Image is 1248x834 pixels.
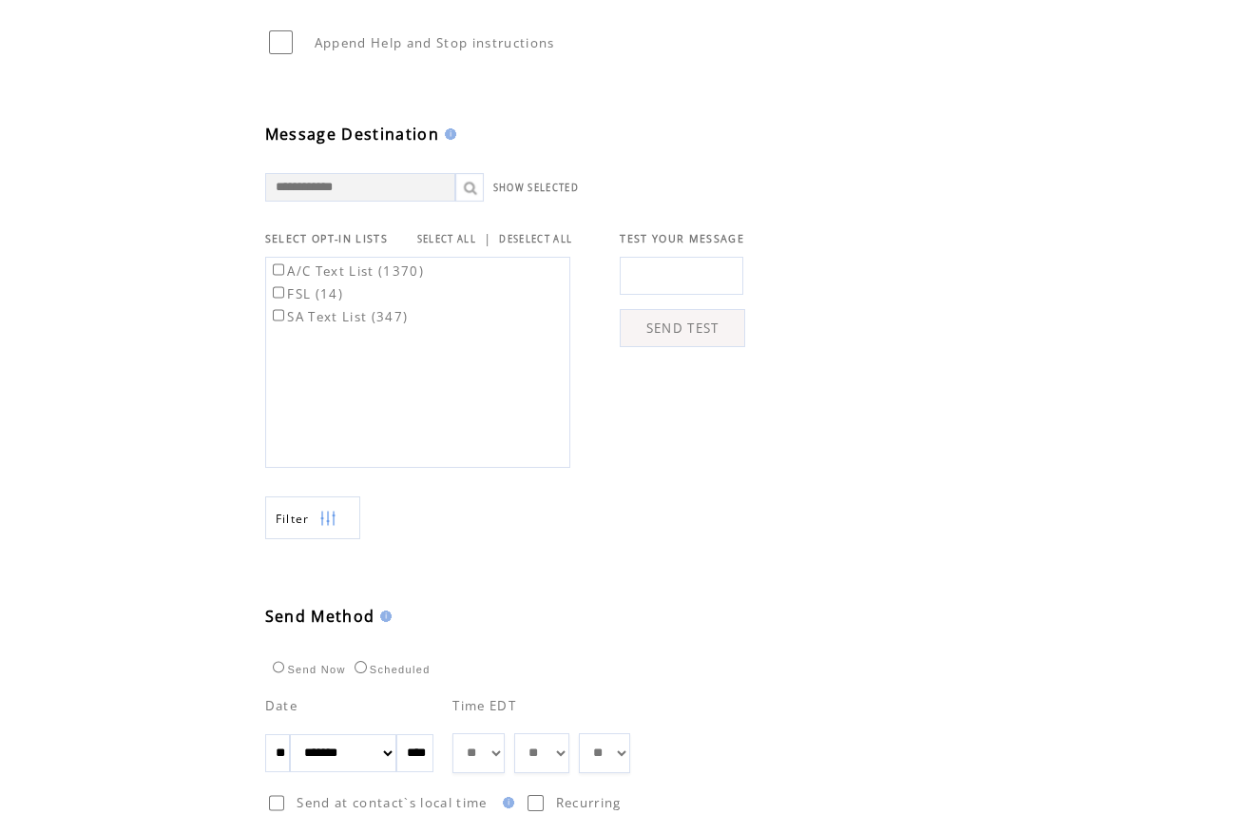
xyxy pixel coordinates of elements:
span: Date [265,697,298,714]
img: filters.png [319,497,336,540]
img: help.gif [374,611,392,622]
span: SELECT OPT-IN LISTS [265,232,388,245]
span: | [484,230,491,247]
img: help.gif [497,797,514,808]
label: Send Now [268,664,346,675]
span: Append Help and Stop instructions [315,34,555,51]
a: SELECT ALL [417,233,476,245]
span: Send Method [265,606,375,627]
input: Send Now [273,661,285,673]
a: SEND TEST [620,309,745,347]
label: A/C Text List (1370) [269,262,425,280]
input: A/C Text List (1370) [273,263,285,276]
input: Scheduled [355,661,367,673]
label: FSL (14) [269,285,344,302]
label: Scheduled [350,664,431,675]
span: Recurring [556,794,622,811]
input: SA Text List (347) [273,309,285,321]
label: SA Text List (347) [269,308,409,325]
a: DESELECT ALL [499,233,572,245]
span: TEST YOUR MESSAGE [620,232,744,245]
a: Filter [265,496,360,539]
span: Time EDT [452,697,516,714]
a: SHOW SELECTED [493,182,579,194]
input: FSL (14) [273,286,285,299]
span: Send at contact`s local time [297,794,487,811]
img: help.gif [439,128,456,140]
span: Show filters [276,511,310,527]
span: Message Destination [265,124,439,145]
